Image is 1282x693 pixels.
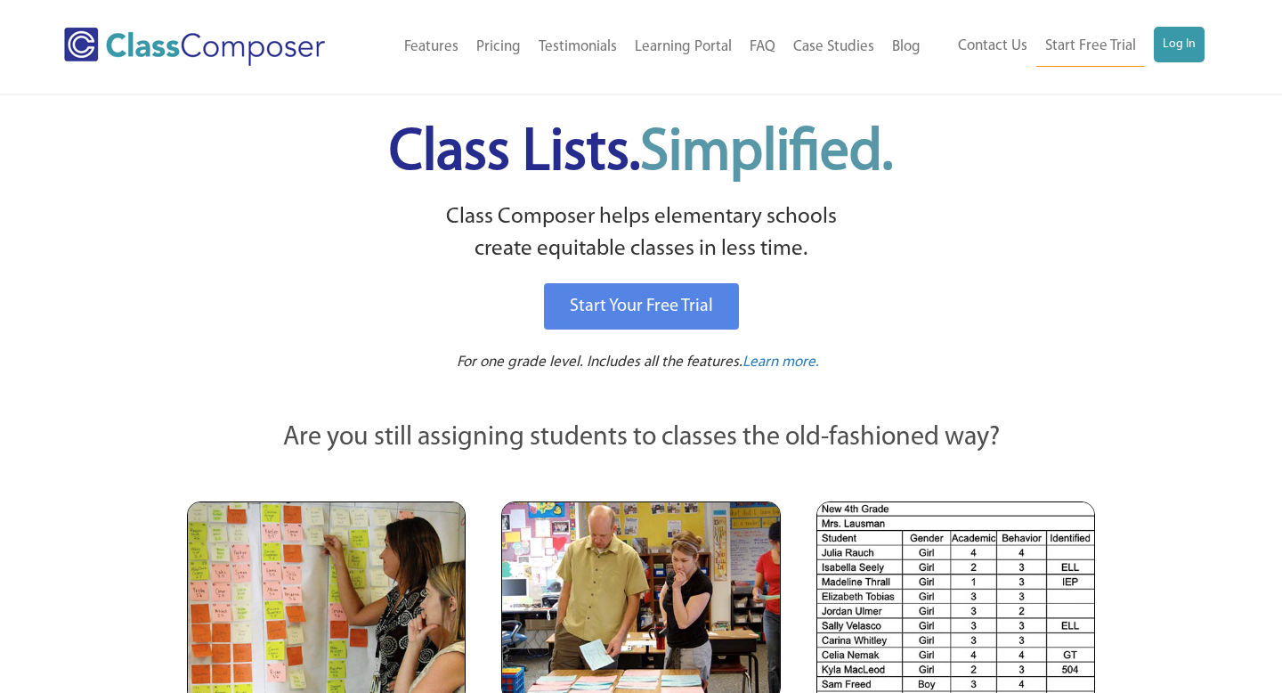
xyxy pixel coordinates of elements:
[1154,27,1205,62] a: Log In
[570,298,713,315] span: Start Your Free Trial
[389,125,893,183] span: Class Lists.
[640,125,893,183] span: Simplified.
[929,27,1205,67] nav: Header Menu
[949,27,1036,66] a: Contact Us
[457,355,742,370] span: For one grade level. Includes all the features.
[742,352,819,374] a: Learn more.
[883,28,929,67] a: Blog
[366,28,929,67] nav: Header Menu
[467,28,530,67] a: Pricing
[626,28,741,67] a: Learning Portal
[544,283,739,330] a: Start Your Free Trial
[395,28,467,67] a: Features
[784,28,883,67] a: Case Studies
[64,28,325,66] img: Class Composer
[184,201,1098,266] p: Class Composer helps elementary schools create equitable classes in less time.
[187,419,1095,458] p: Are you still assigning students to classes the old-fashioned way?
[530,28,626,67] a: Testimonials
[1036,27,1145,67] a: Start Free Trial
[741,28,784,67] a: FAQ
[742,355,819,370] span: Learn more.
